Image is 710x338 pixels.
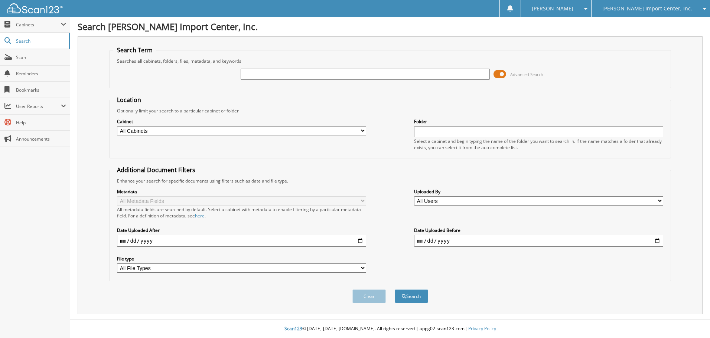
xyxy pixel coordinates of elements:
a: here [195,213,205,219]
img: scan123-logo-white.svg [7,3,63,13]
span: [PERSON_NAME] Import Center, Inc. [602,6,692,11]
legend: Location [113,96,145,104]
div: Select a cabinet and begin typing the name of the folder you want to search in. If the name match... [414,138,663,151]
button: Clear [352,289,386,303]
span: User Reports [16,103,61,109]
span: Search [16,38,65,44]
iframe: Chat Widget [673,302,710,338]
h1: Search [PERSON_NAME] Import Center, Inc. [78,20,703,33]
span: Announcements [16,136,66,142]
legend: Search Term [113,46,156,54]
label: Cabinet [117,118,366,125]
a: Privacy Policy [468,325,496,332]
label: Date Uploaded Before [414,227,663,233]
label: Uploaded By [414,188,663,195]
div: Searches all cabinets, folders, files, metadata, and keywords [113,58,667,64]
div: Enhance your search for specific documents using filters such as date and file type. [113,178,667,184]
span: [PERSON_NAME] [532,6,573,11]
label: Metadata [117,188,366,195]
span: Scan [16,54,66,60]
input: start [117,235,366,247]
button: Search [395,289,428,303]
div: Optionally limit your search to a particular cabinet or folder [113,108,667,114]
label: Date Uploaded After [117,227,366,233]
div: © [DATE]-[DATE] [DOMAIN_NAME]. All rights reserved | appg02-scan123-com | [70,320,710,338]
label: Folder [414,118,663,125]
span: Advanced Search [510,72,543,77]
span: Scan123 [284,325,302,332]
span: Reminders [16,70,66,77]
legend: Additional Document Filters [113,166,199,174]
div: All metadata fields are searched by default. Select a cabinet with metadata to enable filtering b... [117,206,366,219]
span: Bookmarks [16,87,66,93]
label: File type [117,256,366,262]
span: Cabinets [16,22,61,28]
input: end [414,235,663,247]
span: Help [16,119,66,126]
